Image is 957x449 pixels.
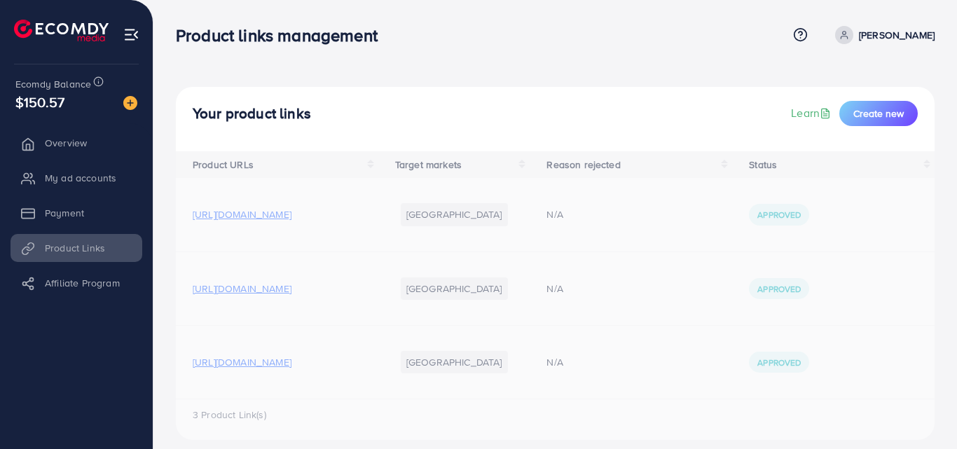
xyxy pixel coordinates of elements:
h4: Your product links [193,105,311,123]
a: [PERSON_NAME] [829,26,935,44]
a: Learn [791,105,834,121]
p: [PERSON_NAME] [859,27,935,43]
img: image [123,96,137,110]
span: $150.57 [15,92,64,112]
span: Create new [853,106,904,120]
img: menu [123,27,139,43]
img: logo [14,20,109,41]
button: Create new [839,101,918,126]
span: Ecomdy Balance [15,77,91,91]
h3: Product links management [176,25,389,46]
